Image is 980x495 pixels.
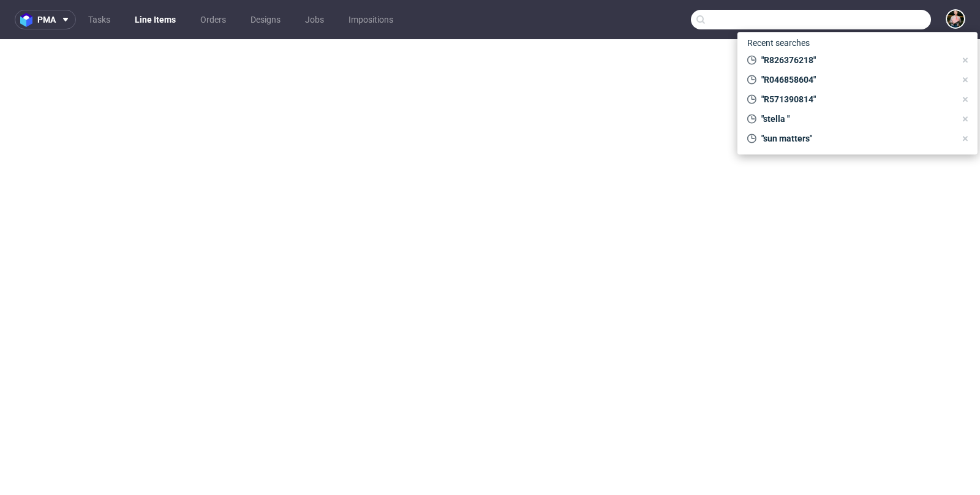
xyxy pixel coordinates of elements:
[243,10,288,29] a: Designs
[298,10,331,29] a: Jobs
[947,10,964,28] img: Marta Tomaszewska
[127,10,183,29] a: Line Items
[756,113,956,125] span: "stella "
[81,10,118,29] a: Tasks
[15,10,76,29] button: pma
[756,132,956,145] span: "sun matters"
[756,74,956,86] span: "R046858604"
[756,93,956,105] span: "R571390814"
[341,10,401,29] a: Impositions
[37,15,56,24] span: pma
[742,33,815,53] span: Recent searches
[756,54,956,66] span: "R826376218"
[20,13,37,27] img: logo
[193,10,233,29] a: Orders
